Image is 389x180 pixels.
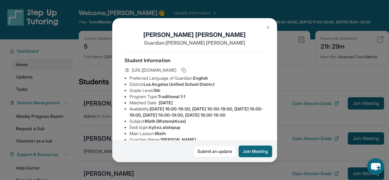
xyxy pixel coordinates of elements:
[155,131,165,136] span: Math
[193,75,208,81] span: English
[129,81,265,87] li: District:
[193,146,236,157] a: Submit an update
[161,137,196,142] span: [PERSON_NAME]
[367,158,384,175] button: chat-button
[239,146,272,157] button: Join Meeting
[265,25,270,30] img: Close Icon
[145,118,186,124] span: Math (Matemáticas)
[132,67,176,73] span: [URL][DOMAIN_NAME]
[159,100,173,105] span: [DATE]
[125,39,265,46] p: Guardian: [PERSON_NAME] [PERSON_NAME]
[180,66,187,74] button: Copy link
[154,88,160,93] span: 5th
[125,57,265,64] h4: Student Information
[129,130,265,137] li: Main Lesson :
[129,124,265,130] li: Eedi login :
[129,137,265,143] li: Guardian Name :
[125,30,265,39] h1: [PERSON_NAME] [PERSON_NAME]
[129,75,265,81] li: Preferred Language of Guardian:
[158,94,185,99] span: Traditional 1:1
[129,118,265,124] li: Subject :
[129,87,265,94] li: Grade Level:
[144,82,214,87] span: Los Angeles Unified School District
[129,100,265,106] li: Matched Date:
[149,125,180,130] span: kyliez.atstepup
[129,94,265,100] li: Program Type:
[129,106,265,118] li: Availability:
[129,106,263,118] span: [DATE] 16:00-19:00, [DATE] 16:00-19:00, [DATE] 16:00-19:00, [DATE] 16:00-19:00, [DATE] 16:00-19:00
